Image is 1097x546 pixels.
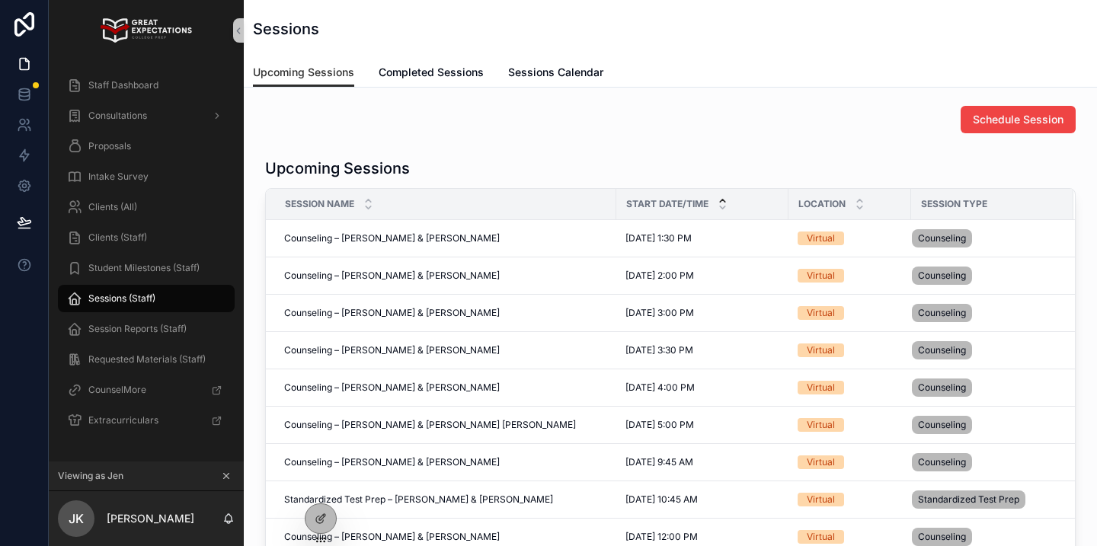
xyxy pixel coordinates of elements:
span: [DATE] 10:45 AM [625,493,698,506]
button: Schedule Session [961,106,1076,133]
span: Counseling – [PERSON_NAME] & [PERSON_NAME] [284,456,500,468]
a: Proposals [58,133,235,160]
span: Counseling – [PERSON_NAME] & [PERSON_NAME] [284,307,500,319]
div: Virtual [807,306,835,320]
span: Session Type [921,198,987,210]
span: Sessions Calendar [508,65,603,80]
span: Extracurriculars [88,414,158,426]
span: [DATE] 4:00 PM [625,382,695,394]
div: Virtual [807,381,835,394]
span: [DATE] 1:30 PM [625,232,692,244]
span: Counseling [918,344,966,356]
span: Schedule Session [973,112,1063,127]
a: Session Reports (Staff) [58,315,235,343]
a: CounselMore [58,376,235,404]
span: Counseling – [PERSON_NAME] & [PERSON_NAME] [PERSON_NAME] [284,419,576,431]
a: Requested Materials (Staff) [58,346,235,373]
span: Location [798,198,846,210]
span: Counseling [918,307,966,319]
span: [DATE] 5:00 PM [625,419,694,431]
span: Counseling – [PERSON_NAME] & [PERSON_NAME] [284,382,500,394]
span: [DATE] 3:30 PM [625,344,693,356]
span: Counseling [918,232,966,244]
span: [DATE] 9:45 AM [625,456,693,468]
p: [PERSON_NAME] [107,511,194,526]
a: Clients (All) [58,193,235,221]
img: App logo [101,18,191,43]
span: Counseling [918,531,966,543]
a: Completed Sessions [379,59,484,89]
a: Student Milestones (Staff) [58,254,235,282]
div: Virtual [807,530,835,544]
a: Clients (Staff) [58,224,235,251]
a: Staff Dashboard [58,72,235,99]
span: [DATE] 2:00 PM [625,270,694,282]
a: Sessions (Staff) [58,285,235,312]
a: Intake Survey [58,163,235,190]
div: Virtual [807,455,835,469]
div: Virtual [807,493,835,506]
div: Virtual [807,269,835,283]
span: Counseling [918,382,966,394]
span: Counseling – [PERSON_NAME] & [PERSON_NAME] [284,531,500,543]
div: scrollable content [49,61,244,454]
span: CounselMore [88,384,146,396]
div: Virtual [807,343,835,357]
span: Consultations [88,110,147,122]
span: Standardized Test Prep [918,493,1019,506]
span: Upcoming Sessions [253,65,354,80]
a: Sessions Calendar [508,59,603,89]
span: Counseling – [PERSON_NAME] & [PERSON_NAME] [284,344,500,356]
a: Upcoming Sessions [253,59,354,88]
span: JK [69,509,84,528]
span: [DATE] 3:00 PM [625,307,694,319]
span: Viewing as Jen [58,470,123,482]
span: Sessions (Staff) [88,292,155,305]
span: Start Date/Time [626,198,708,210]
div: Virtual [807,418,835,432]
span: Student Milestones (Staff) [88,262,200,274]
span: Counseling – [PERSON_NAME] & [PERSON_NAME] [284,270,500,282]
a: Extracurriculars [58,407,235,434]
span: Proposals [88,140,131,152]
span: Clients (All) [88,201,137,213]
span: Session Reports (Staff) [88,323,187,335]
span: Clients (Staff) [88,231,147,244]
span: Standardized Test Prep – [PERSON_NAME] & [PERSON_NAME] [284,493,553,506]
h1: Sessions [253,18,319,40]
span: [DATE] 12:00 PM [625,531,698,543]
div: Virtual [807,231,835,245]
span: Requested Materials (Staff) [88,353,206,366]
a: Consultations [58,102,235,129]
span: Completed Sessions [379,65,484,80]
span: Staff Dashboard [88,79,158,91]
span: Counseling [918,456,966,468]
span: Session Name [285,198,354,210]
h1: Upcoming Sessions [265,158,410,179]
span: Counseling [918,270,966,282]
span: Counseling – [PERSON_NAME] & [PERSON_NAME] [284,232,500,244]
span: Intake Survey [88,171,149,183]
span: Counseling [918,419,966,431]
